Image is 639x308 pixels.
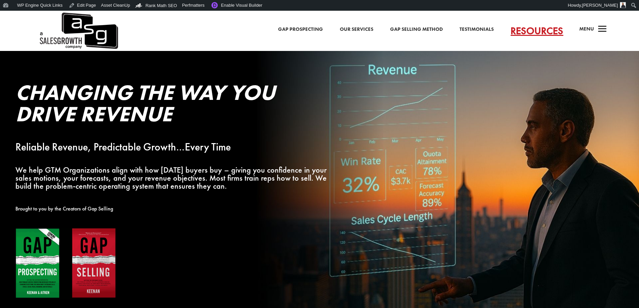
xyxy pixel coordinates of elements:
[15,228,116,299] img: Gap Books
[579,25,594,32] span: Menu
[39,11,118,51] img: ASG Co. Logo
[15,143,330,151] p: Reliable Revenue, Predictable Growth…Every Time
[596,23,609,36] span: a
[278,25,323,34] a: Gap Prospecting
[15,82,330,128] h2: Changing the Way You Drive Revenue
[146,3,177,8] span: Rank Math SEO
[15,205,330,213] p: Brought to you by the Creators of Gap Selling
[582,3,618,8] span: [PERSON_NAME]
[15,166,330,190] p: We help GTM Organizations align with how [DATE] buyers buy – giving you confidence in your sales ...
[340,25,373,34] a: Our Services
[460,25,494,34] a: Testimonials
[39,11,118,51] a: A Sales Growth Company Logo
[511,19,573,43] a: Resources
[390,25,443,34] a: Gap Selling Method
